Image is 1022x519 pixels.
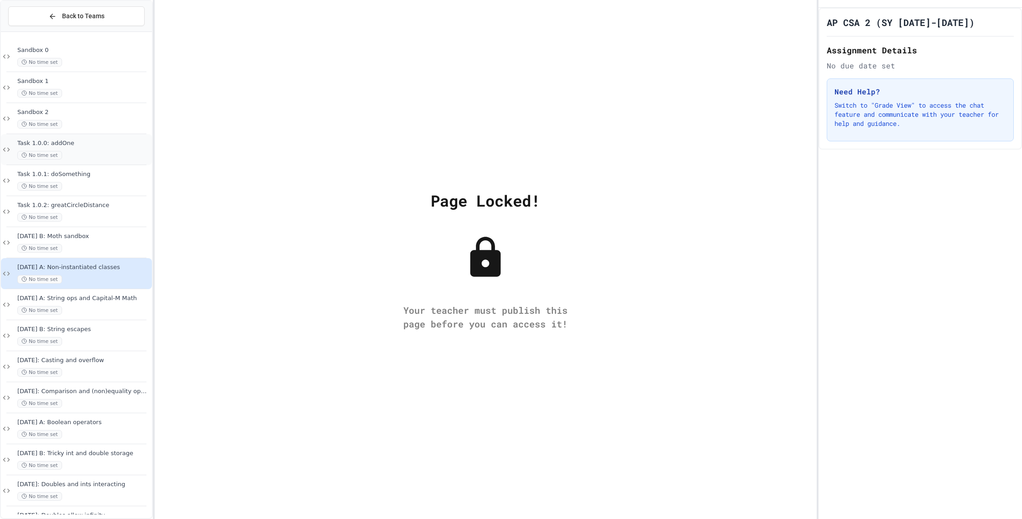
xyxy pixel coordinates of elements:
[17,171,150,178] span: Task 1.0.1: doSomething
[17,151,62,160] span: No time set
[8,6,145,26] button: Back to Teams
[17,89,62,98] span: No time set
[17,481,150,488] span: [DATE]: Doubles and ints interacting
[17,275,62,284] span: No time set
[431,189,540,212] div: Page Locked!
[17,244,62,253] span: No time set
[17,202,150,209] span: Task 1.0.2: greatCircleDistance
[827,60,1014,71] div: No due date set
[827,44,1014,57] h2: Assignment Details
[17,492,62,501] span: No time set
[17,326,150,333] span: [DATE] B: String escapes
[17,47,150,54] span: Sandbox 0
[17,430,62,439] span: No time set
[17,461,62,470] span: No time set
[17,419,150,426] span: [DATE] A: Boolean operators
[17,264,150,271] span: [DATE] A: Non-instantiated classes
[62,11,104,21] span: Back to Teams
[17,78,150,85] span: Sandbox 1
[17,357,150,364] span: [DATE]: Casting and overflow
[17,182,62,191] span: No time set
[17,450,150,457] span: [DATE] B: Tricky int and double storage
[17,109,150,116] span: Sandbox 2
[394,303,577,331] div: Your teacher must publish this page before you can access it!
[17,58,62,67] span: No time set
[17,306,62,315] span: No time set
[17,388,150,395] span: [DATE]: Comparison and (non)equality operators
[17,368,62,377] span: No time set
[834,86,1006,97] h3: Need Help?
[17,213,62,222] span: No time set
[17,120,62,129] span: No time set
[17,399,62,408] span: No time set
[827,16,975,29] h1: AP CSA 2 (SY [DATE]-[DATE])
[834,101,1006,128] p: Switch to "Grade View" to access the chat feature and communicate with your teacher for help and ...
[17,337,62,346] span: No time set
[17,233,150,240] span: [DATE] B: Moth sandbox
[17,295,150,302] span: [DATE] A: String ops and Capital-M Math
[17,140,150,147] span: Task 1.0.0: addOne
